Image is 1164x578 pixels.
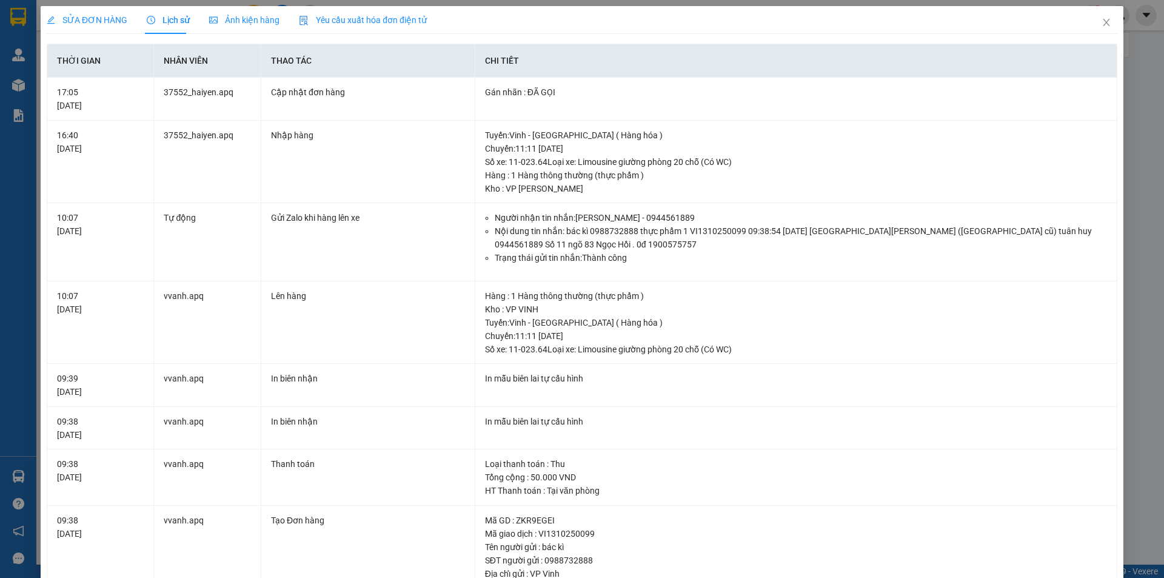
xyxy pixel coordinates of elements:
[299,16,309,25] img: icon
[155,121,261,204] td: 37552_haiyen.apq
[57,289,144,316] div: 10:07 [DATE]
[47,16,55,24] span: edit
[485,129,1107,169] div: Tuyến : Vinh - [GEOGRAPHIC_DATA] ( Hàng hóa ) Chuyến: 11:11 [DATE] Số xe: 11-023.64 Loại xe: Limo...
[485,182,1107,195] div: Kho : VP [PERSON_NAME]
[485,527,1107,540] div: Mã giao dịch : VI1310250099
[155,281,261,365] td: vvanh.apq
[495,211,1107,224] li: Người nhận tin nhắn: [PERSON_NAME] - 0944561889
[57,129,144,155] div: 16:40 [DATE]
[261,44,475,78] th: Thao tác
[485,457,1107,471] div: Loại thanh toán : Thu
[147,16,155,24] span: clock-circle
[57,211,144,238] div: 10:07 [DATE]
[57,457,144,484] div: 09:38 [DATE]
[485,554,1107,567] div: SĐT người gửi : 0988732888
[155,449,261,506] td: vvanh.apq
[147,15,190,25] span: Lịch sử
[485,289,1107,303] div: Hàng : 1 Hàng thông thường (thực phẩm )
[485,303,1107,316] div: Kho : VP VINH
[485,169,1107,182] div: Hàng : 1 Hàng thông thường (thực phẩm )
[495,224,1107,251] li: Nội dung tin nhắn: bác kì 0988732888 thực phẩm 1 VI1310250099 09:38:54 [DATE] [GEOGRAPHIC_DATA][P...
[485,372,1107,385] div: In mẫu biên lai tự cấu hình
[209,15,279,25] span: Ảnh kiện hàng
[271,211,465,224] div: Gửi Zalo khi hàng lên xe
[485,316,1107,356] div: Tuyến : Vinh - [GEOGRAPHIC_DATA] ( Hàng hóa ) Chuyến: 11:11 [DATE] Số xe: 11-023.64 Loại xe: Limo...
[495,251,1107,264] li: Trạng thái gửi tin nhắn: Thành công
[271,415,465,428] div: In biên nhận
[271,457,465,471] div: Thanh toán
[485,540,1107,554] div: Tên người gửi : bác kì
[271,289,465,303] div: Lên hàng
[299,15,427,25] span: Yêu cầu xuất hóa đơn điện tử
[155,44,261,78] th: Nhân viên
[485,86,1107,99] div: Gán nhãn : ĐÃ GỌI
[57,415,144,442] div: 09:38 [DATE]
[209,16,218,24] span: picture
[485,415,1107,428] div: In mẫu biên lai tự cấu hình
[57,372,144,398] div: 09:39 [DATE]
[47,15,127,25] span: SỬA ĐƠN HÀNG
[155,364,261,407] td: vvanh.apq
[485,484,1107,497] div: HT Thanh toán : Tại văn phòng
[485,471,1107,484] div: Tổng cộng : 50.000 VND
[57,514,144,540] div: 09:38 [DATE]
[1089,6,1123,40] button: Close
[57,86,144,112] div: 17:05 [DATE]
[271,372,465,385] div: In biên nhận
[271,514,465,527] div: Tạo Đơn hàng
[155,78,261,121] td: 37552_haiyen.apq
[271,86,465,99] div: Cập nhật đơn hàng
[1102,18,1111,27] span: close
[155,407,261,450] td: vvanh.apq
[475,44,1117,78] th: Chi tiết
[485,514,1107,527] div: Mã GD : ZKR9EGEI
[271,129,465,142] div: Nhập hàng
[47,44,154,78] th: Thời gian
[155,203,261,281] td: Tự động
